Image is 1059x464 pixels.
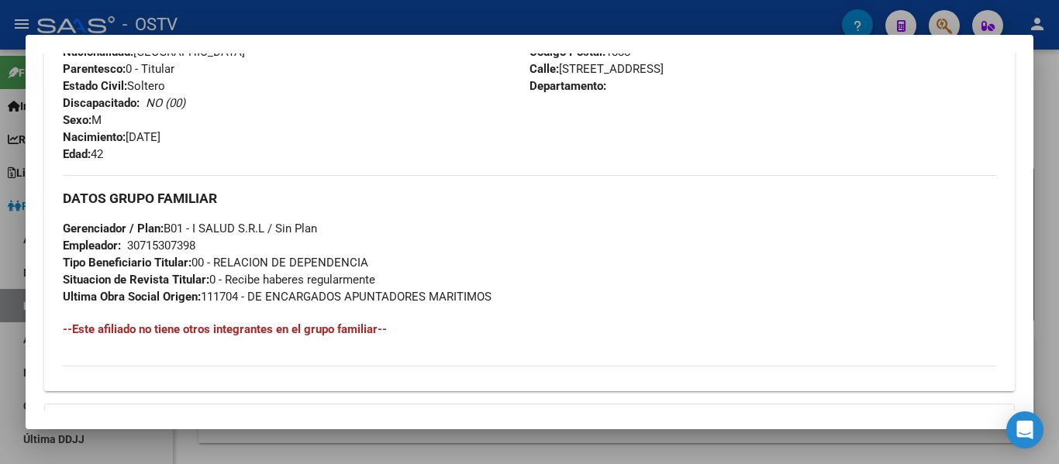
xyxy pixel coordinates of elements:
[63,256,368,270] span: 00 - RELACION DE DEPENDENCIA
[146,96,185,110] i: NO (00)
[63,79,127,93] strong: Estado Civil:
[63,62,126,76] strong: Parentesco:
[63,321,996,338] h4: --Este afiliado no tiene otros integrantes en el grupo familiar--
[63,273,209,287] strong: Situacion de Revista Titular:
[63,147,91,161] strong: Edad:
[63,96,140,110] strong: Discapacitado:
[63,273,375,287] span: 0 - Recibe haberes regularmente
[63,290,201,304] strong: Ultima Obra Social Origen:
[63,147,103,161] span: 42
[63,222,317,235] span: B01 - I SALUD S.R.L / Sin Plan
[127,237,195,254] div: 30715307398
[63,79,165,93] span: Soltero
[63,290,492,304] span: 111704 - DE ENCARGADOS APUNTADORES MARITIMOS
[63,190,996,207] h3: DATOS GRUPO FAMILIAR
[63,256,191,270] strong: Tipo Beneficiario Titular:
[529,62,559,76] strong: Calle:
[63,222,164,235] strong: Gerenciador / Plan:
[63,130,160,144] span: [DATE]
[529,79,606,93] strong: Departamento:
[1006,411,1043,449] div: Open Intercom Messenger
[63,113,102,127] span: M
[529,62,664,76] span: [STREET_ADDRESS]
[63,239,121,253] strong: Empleador:
[63,62,174,76] span: 0 - Titular
[63,130,126,144] strong: Nacimiento:
[63,113,91,127] strong: Sexo:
